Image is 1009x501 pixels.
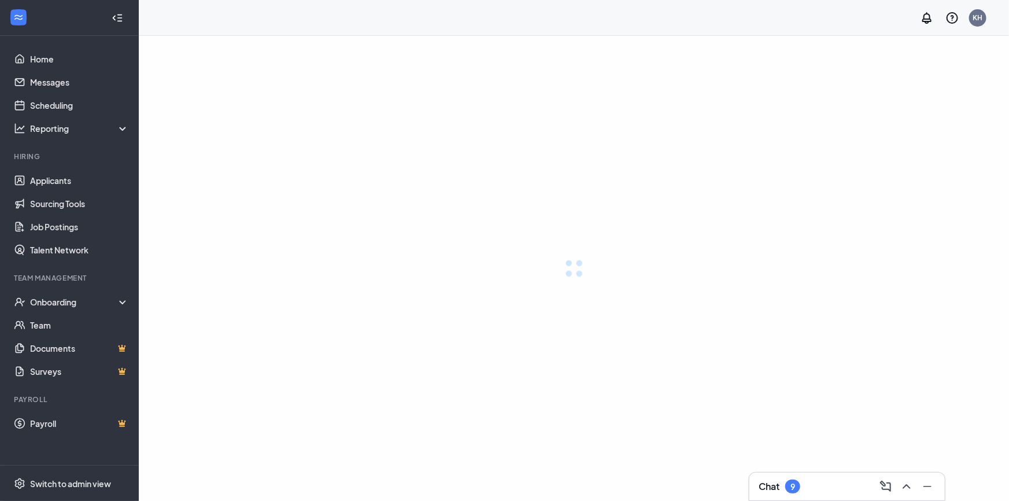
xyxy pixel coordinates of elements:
[14,273,127,283] div: Team Management
[30,47,129,71] a: Home
[14,478,25,489] svg: Settings
[759,480,779,493] h3: Chat
[30,360,129,383] a: SurveysCrown
[875,477,894,496] button: ComposeMessage
[896,477,915,496] button: ChevronUp
[30,169,129,192] a: Applicants
[30,215,129,238] a: Job Postings
[30,478,111,489] div: Switch to admin view
[790,482,795,492] div: 9
[30,337,129,360] a: DocumentsCrown
[14,395,127,404] div: Payroll
[30,71,129,94] a: Messages
[14,296,25,308] svg: UserCheck
[30,192,129,215] a: Sourcing Tools
[14,123,25,134] svg: Analysis
[30,314,129,337] a: Team
[879,480,893,493] svg: ComposeMessage
[921,480,934,493] svg: Minimize
[30,296,130,308] div: Onboarding
[917,477,936,496] button: Minimize
[945,11,959,25] svg: QuestionInfo
[920,11,934,25] svg: Notifications
[973,13,983,23] div: KH
[30,123,130,134] div: Reporting
[900,480,914,493] svg: ChevronUp
[14,152,127,161] div: Hiring
[30,94,129,117] a: Scheduling
[112,12,123,24] svg: Collapse
[30,238,129,261] a: Talent Network
[30,412,129,435] a: PayrollCrown
[13,12,24,23] svg: WorkstreamLogo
